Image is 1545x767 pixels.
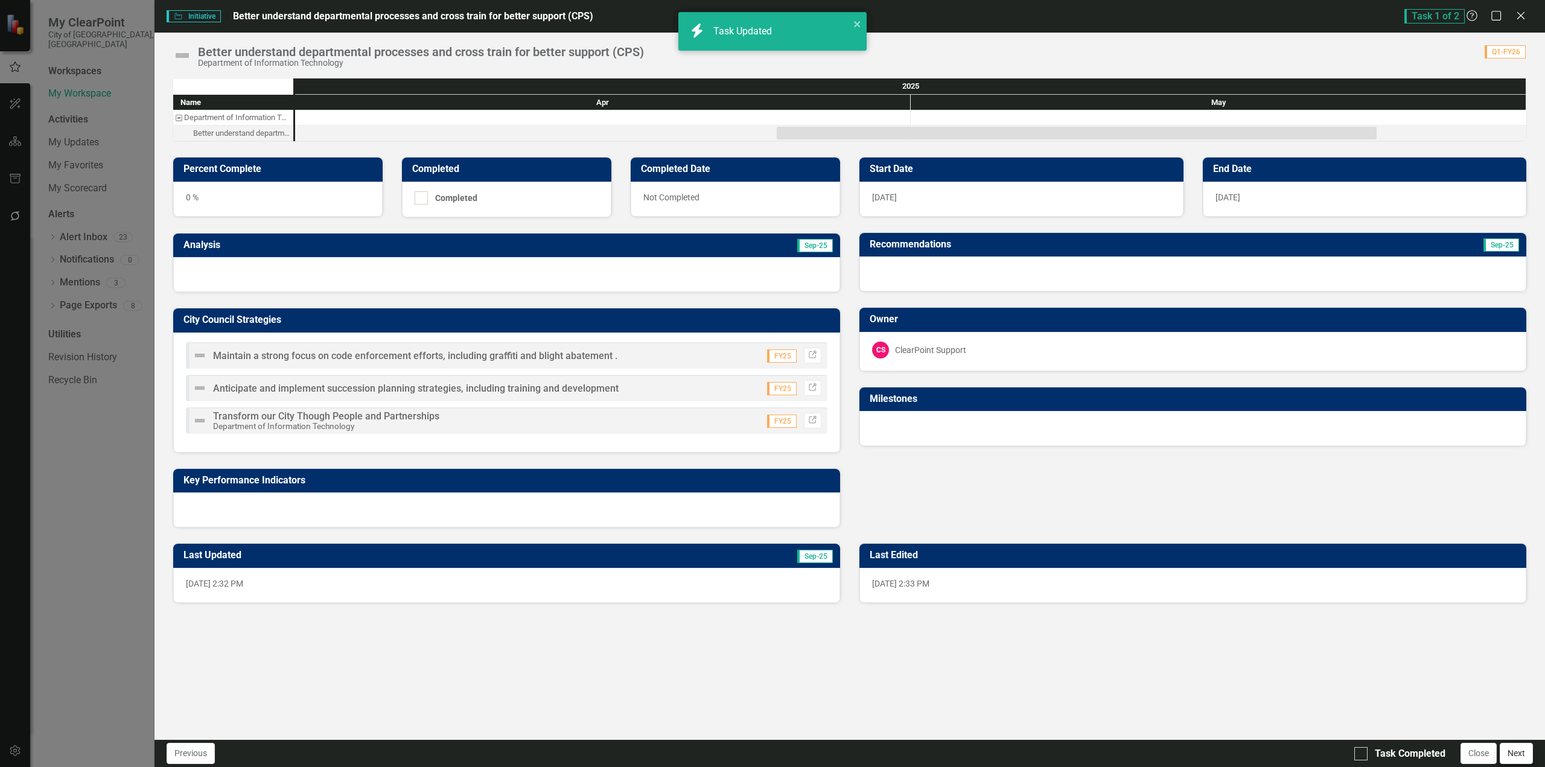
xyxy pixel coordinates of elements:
span: Task 1 of 2 [1404,9,1465,24]
div: Department of Information Technology [184,110,290,126]
div: Task Completed [1375,747,1445,761]
span: [DATE] [872,193,897,202]
span: Initiative [167,10,221,22]
div: Task: Start date: 2025-04-24 End date: 2025-05-24 [173,126,293,141]
h3: City Council Strategies [183,314,834,325]
h3: Completed Date [641,164,834,174]
span: Transform our City Though People and Partnerships [213,410,439,422]
div: [DATE] 2:33 PM [859,568,1526,603]
h3: Milestones [870,393,1520,404]
h3: Owner [870,314,1520,325]
h3: Last Edited [870,550,1520,561]
div: Department of Information Technology [198,59,644,68]
div: May [911,95,1526,110]
span: Sep-25 [797,239,833,252]
h3: Completed [412,164,605,174]
button: Previous [167,743,215,764]
button: close [853,17,862,31]
div: ClearPoint Support [895,344,966,356]
h3: Last Updated [183,550,581,561]
div: Task: Start date: 2025-04-24 End date: 2025-05-24 [777,127,1377,139]
img: Not Defined [193,413,207,428]
div: Department of Information Technology [173,110,293,126]
span: Better understand departmental processes and cross train for better support (CPS) [233,10,593,22]
span: [DATE] [1215,193,1240,202]
div: Task Updated [713,25,775,39]
span: Anticipate and implement succession planning strategies, including training and development [213,383,619,394]
div: 2025 [295,78,1526,94]
span: FY25 [767,382,797,395]
small: Department of Information Technology [213,421,354,431]
div: [DATE] 2:32 PM [173,568,840,603]
span: Sep-25 [1483,238,1519,252]
span: FY25 [767,349,797,363]
button: Close [1461,743,1497,764]
img: Not Defined [193,348,207,363]
div: Not Completed [631,182,840,217]
span: Maintain a strong focus on code enforcement efforts, including graffiti and blight abatement . [213,350,617,361]
span: FY25 [767,415,797,428]
img: Not Defined [193,381,207,395]
span: Q1-FY26 [1485,45,1526,59]
h3: Recommendations [870,239,1318,250]
div: Apr [295,95,911,110]
h3: Percent Complete [183,164,377,174]
span: Sep-25 [797,550,833,563]
h3: End Date [1213,164,1521,174]
div: Task: Department of Information Technology Start date: 2025-04-24 End date: 2025-04-25 [173,110,293,126]
div: Name [173,95,293,110]
img: Not Defined [173,46,192,65]
div: Better understand departmental processes and cross train for better support (CPS) [198,45,644,59]
h3: Analysis [183,240,509,250]
div: Better understand departmental processes and cross train for better support (CPS) [193,126,290,141]
h3: Key Performance Indicators [183,475,834,486]
div: Better understand departmental processes and cross train for better support (CPS) [173,126,293,141]
div: CS [872,342,889,358]
button: Next [1500,743,1533,764]
h3: Start Date [870,164,1177,174]
div: 0 % [173,182,383,217]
